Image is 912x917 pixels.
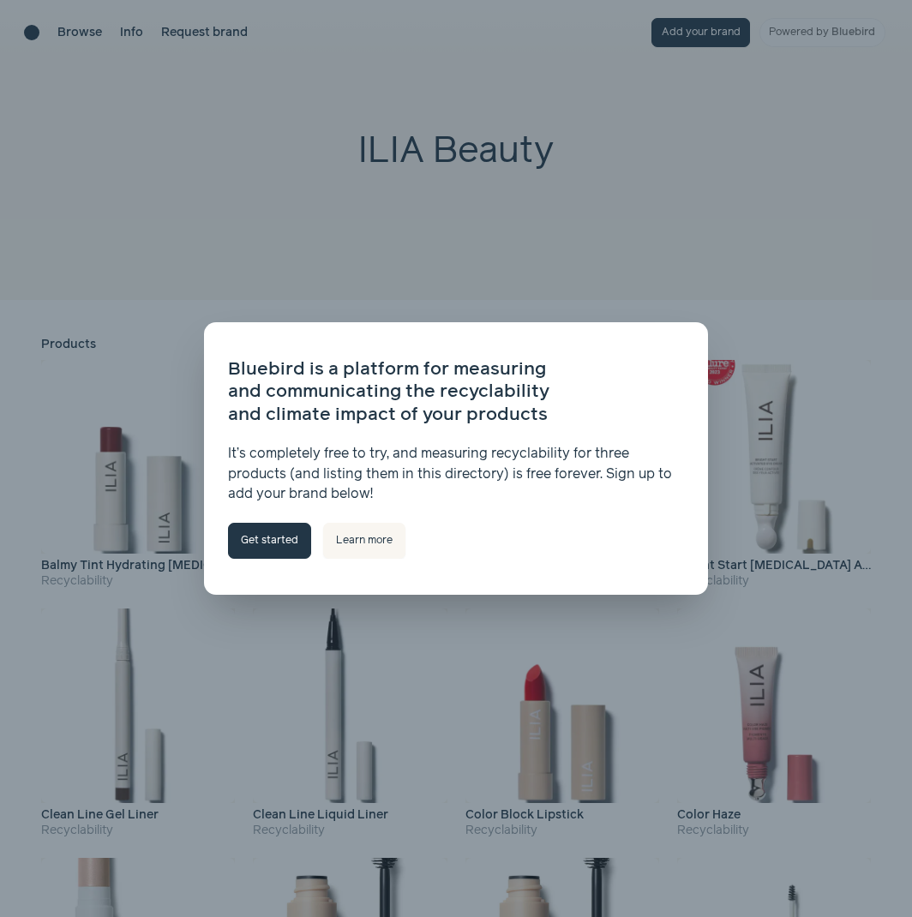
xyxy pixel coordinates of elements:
a: Learn more [323,523,405,559]
span: close [675,343,688,357]
p: It’s completely free to try, and measuring recyclability for three products (and listing them in ... [228,444,684,505]
a: Get started [228,523,311,559]
button: close [669,338,693,362]
h3: Bluebird is a platform for measuring and communicating the recyclability and climate impact of yo... [228,358,684,426]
